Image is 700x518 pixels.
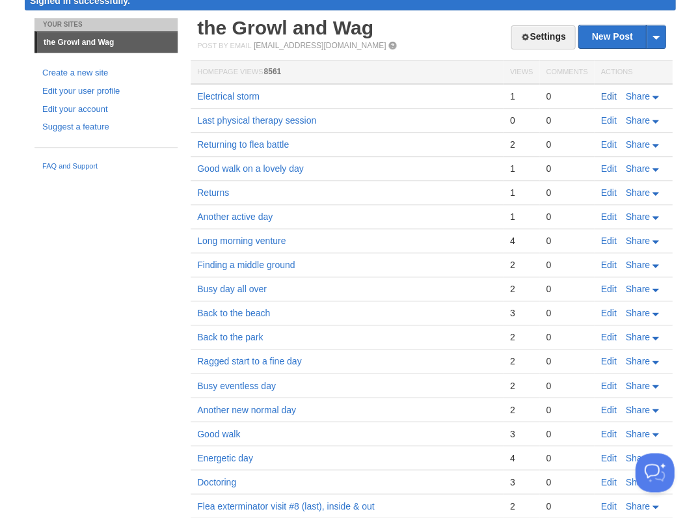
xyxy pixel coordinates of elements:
a: Edit [600,187,616,198]
span: Share [625,211,649,222]
span: Share [625,476,649,487]
span: Share [625,284,649,294]
div: 2 [509,500,532,511]
div: 2 [509,259,532,271]
div: 0 [546,403,587,415]
a: Electrical storm [197,91,260,102]
div: 0 [546,428,587,439]
div: 0 [546,283,587,295]
a: Edit [600,428,616,439]
iframe: Help Scout Beacon - Open [635,453,674,492]
div: 3 [509,476,532,487]
div: 0 [546,452,587,463]
div: 2 [509,283,532,295]
a: Edit [600,332,616,342]
span: Share [625,380,649,390]
span: Share [625,428,649,439]
div: 0 [546,331,587,343]
a: [EMAIL_ADDRESS][DOMAIN_NAME] [254,41,386,50]
a: Back to the park [197,332,263,342]
div: 0 [546,500,587,511]
div: 0 [546,163,587,174]
div: 4 [509,452,532,463]
span: Post by Email [197,42,251,49]
div: 0 [546,307,587,319]
div: 2 [509,379,532,391]
a: Another active day [197,211,273,222]
span: Share [625,139,649,150]
a: Good walk on a lovely day [197,163,303,174]
a: New Post [578,25,665,48]
a: Edit [600,380,616,390]
a: Create a new site [42,66,170,80]
a: Edit [600,236,616,246]
a: Returning to flea battle [197,139,289,150]
div: 0 [546,90,587,102]
span: Share [625,187,649,198]
a: Edit [600,500,616,511]
div: 0 [546,259,587,271]
a: Edit [600,211,616,222]
a: Edit [600,284,616,294]
div: 0 [546,139,587,150]
th: Actions [594,61,672,85]
a: Energetic day [197,452,253,463]
a: Suggest a feature [42,120,170,134]
span: Share [625,163,649,174]
span: 8561 [263,67,281,76]
div: 1 [509,163,532,174]
div: 0 [509,115,532,126]
a: Edit your user profile [42,85,170,98]
a: Edit [600,163,616,174]
a: Edit [600,91,616,102]
a: the Growl and Wag [37,32,178,53]
span: Share [625,260,649,270]
a: Flea exterminator visit #8 (last), inside & out [197,500,374,511]
a: Edit your account [42,103,170,116]
a: Long morning venture [197,236,286,246]
a: Edit [600,452,616,463]
a: Busy eventless day [197,380,276,390]
div: 2 [509,403,532,415]
span: Share [625,236,649,246]
span: Share [625,91,649,102]
span: Share [625,404,649,415]
a: Doctoring [197,476,236,487]
div: 2 [509,139,532,150]
div: 3 [509,428,532,439]
a: the Growl and Wag [197,17,373,38]
div: 0 [546,476,587,487]
div: 0 [546,235,587,247]
span: Share [625,332,649,342]
a: Edit [600,404,616,415]
th: Comments [539,61,594,85]
div: 2 [509,331,532,343]
a: Edit [600,115,616,126]
a: Returns [197,187,229,198]
a: Ragged start to a fine day [197,356,301,366]
div: 0 [546,355,587,367]
a: Another new normal day [197,404,296,415]
div: 3 [509,307,532,319]
span: Share [625,452,649,463]
div: 1 [509,90,532,102]
a: Edit [600,308,616,318]
span: Share [625,500,649,511]
a: Edit [600,356,616,366]
div: 0 [546,211,587,223]
th: Views [503,61,539,85]
span: Share [625,356,649,366]
a: Good walk [197,428,240,439]
th: Homepage Views [191,61,503,85]
div: 1 [509,187,532,198]
a: Edit [600,139,616,150]
div: 0 [546,187,587,198]
div: 0 [546,379,587,391]
div: 1 [509,211,532,223]
li: Your Sites [34,18,178,31]
div: 2 [509,355,532,367]
a: Busy day all over [197,284,267,294]
span: Share [625,115,649,126]
div: 4 [509,235,532,247]
span: Share [625,308,649,318]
